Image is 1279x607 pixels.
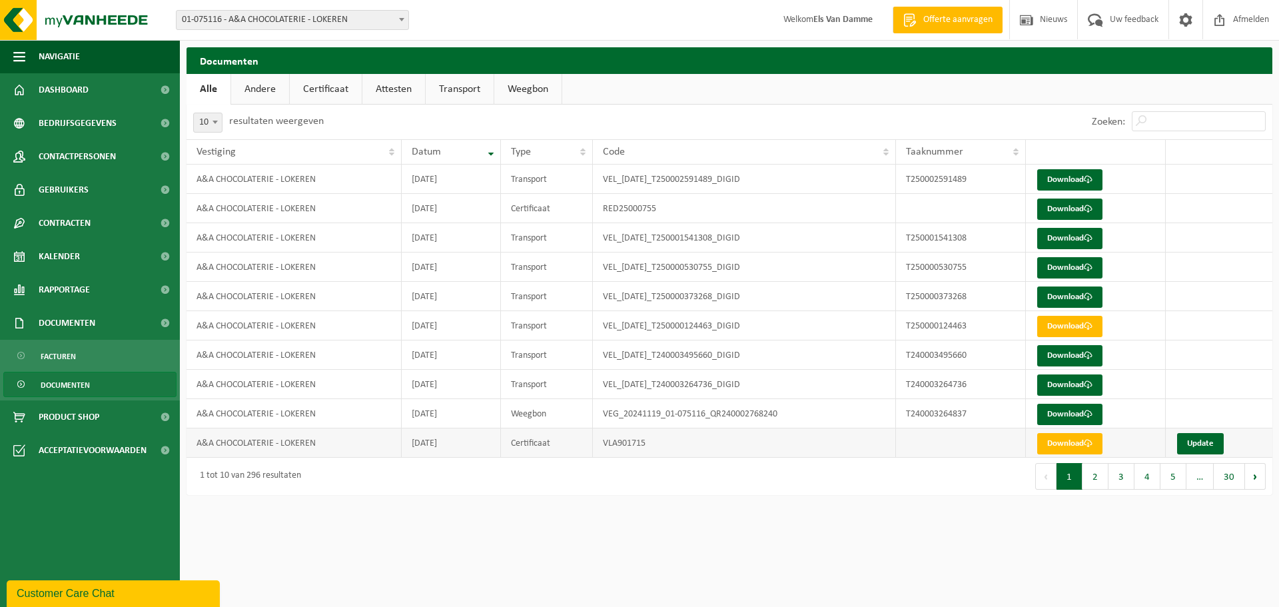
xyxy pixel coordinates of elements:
a: Documenten [3,372,177,397]
span: 10 [193,113,222,133]
a: Update [1177,433,1224,454]
td: A&A CHOCOLATERIE - LOKEREN [187,165,402,194]
td: [DATE] [402,340,501,370]
td: T250000530755 [896,253,1025,282]
button: 3 [1108,463,1134,490]
td: T240003264837 [896,399,1025,428]
td: VEL_[DATE]_T250001541308_DIGID [593,223,897,253]
a: Download [1037,199,1102,220]
td: T250000124463 [896,311,1025,340]
td: [DATE] [402,311,501,340]
span: Datum [412,147,441,157]
td: VEL_[DATE]_T250000530755_DIGID [593,253,897,282]
td: [DATE] [402,428,501,458]
td: A&A CHOCOLATERIE - LOKEREN [187,370,402,399]
span: Rapportage [39,273,90,306]
button: 4 [1134,463,1160,490]
td: [DATE] [402,194,501,223]
button: 2 [1082,463,1108,490]
span: Code [603,147,625,157]
td: A&A CHOCOLATERIE - LOKEREN [187,399,402,428]
td: A&A CHOCOLATERIE - LOKEREN [187,340,402,370]
td: VEL_[DATE]_T250002591489_DIGID [593,165,897,194]
span: Documenten [39,306,95,340]
a: Download [1037,345,1102,366]
a: Attesten [362,74,425,105]
a: Download [1037,228,1102,249]
td: Transport [501,282,593,311]
label: Zoeken: [1092,117,1125,127]
a: Download [1037,316,1102,337]
a: Download [1037,433,1102,454]
div: 1 tot 10 van 296 resultaten [193,464,301,488]
span: Bedrijfsgegevens [39,107,117,140]
a: Certificaat [290,74,362,105]
td: A&A CHOCOLATERIE - LOKEREN [187,428,402,458]
span: Taaknummer [906,147,963,157]
span: Contracten [39,207,91,240]
td: Transport [501,165,593,194]
td: A&A CHOCOLATERIE - LOKEREN [187,282,402,311]
td: VEL_[DATE]_T250000124463_DIGID [593,311,897,340]
td: Transport [501,370,593,399]
button: Next [1245,463,1266,490]
td: [DATE] [402,370,501,399]
span: 01-075116 - A&A CHOCOLATERIE - LOKEREN [177,11,408,29]
span: Offerte aanvragen [920,13,996,27]
label: resultaten weergeven [229,116,324,127]
td: VEL_[DATE]_T240003264736_DIGID [593,370,897,399]
span: Navigatie [39,40,80,73]
span: Gebruikers [39,173,89,207]
td: [DATE] [402,253,501,282]
td: Certificaat [501,428,593,458]
td: Transport [501,311,593,340]
a: Download [1037,257,1102,279]
span: Acceptatievoorwaarden [39,434,147,467]
button: 1 [1057,463,1082,490]
td: T250002591489 [896,165,1025,194]
a: Transport [426,74,494,105]
td: A&A CHOCOLATERIE - LOKEREN [187,223,402,253]
a: Download [1037,404,1102,425]
a: Download [1037,374,1102,396]
h2: Documenten [187,47,1272,73]
a: Facturen [3,343,177,368]
td: Transport [501,340,593,370]
td: VLA901715 [593,428,897,458]
td: A&A CHOCOLATERIE - LOKEREN [187,194,402,223]
td: T240003495660 [896,340,1025,370]
td: T250000373268 [896,282,1025,311]
a: Download [1037,287,1102,308]
td: Certificaat [501,194,593,223]
td: Transport [501,253,593,282]
iframe: chat widget [7,578,222,607]
td: A&A CHOCOLATERIE - LOKEREN [187,311,402,340]
span: Facturen [41,344,76,369]
span: Dashboard [39,73,89,107]
button: Previous [1035,463,1057,490]
td: VEG_20241119_01-075116_QR240002768240 [593,399,897,428]
span: Type [511,147,531,157]
span: Contactpersonen [39,140,116,173]
td: [DATE] [402,282,501,311]
td: A&A CHOCOLATERIE - LOKEREN [187,253,402,282]
a: Alle [187,74,230,105]
td: RED25000755 [593,194,897,223]
button: 5 [1160,463,1186,490]
a: Download [1037,169,1102,191]
td: [DATE] [402,399,501,428]
td: VEL_[DATE]_T240003495660_DIGID [593,340,897,370]
a: Andere [231,74,289,105]
span: 10 [194,113,222,132]
td: VEL_[DATE]_T250000373268_DIGID [593,282,897,311]
td: T250001541308 [896,223,1025,253]
span: Kalender [39,240,80,273]
span: Vestiging [197,147,236,157]
a: Weegbon [494,74,562,105]
td: [DATE] [402,223,501,253]
span: … [1186,463,1214,490]
span: Documenten [41,372,90,398]
td: Weegbon [501,399,593,428]
td: T240003264736 [896,370,1025,399]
